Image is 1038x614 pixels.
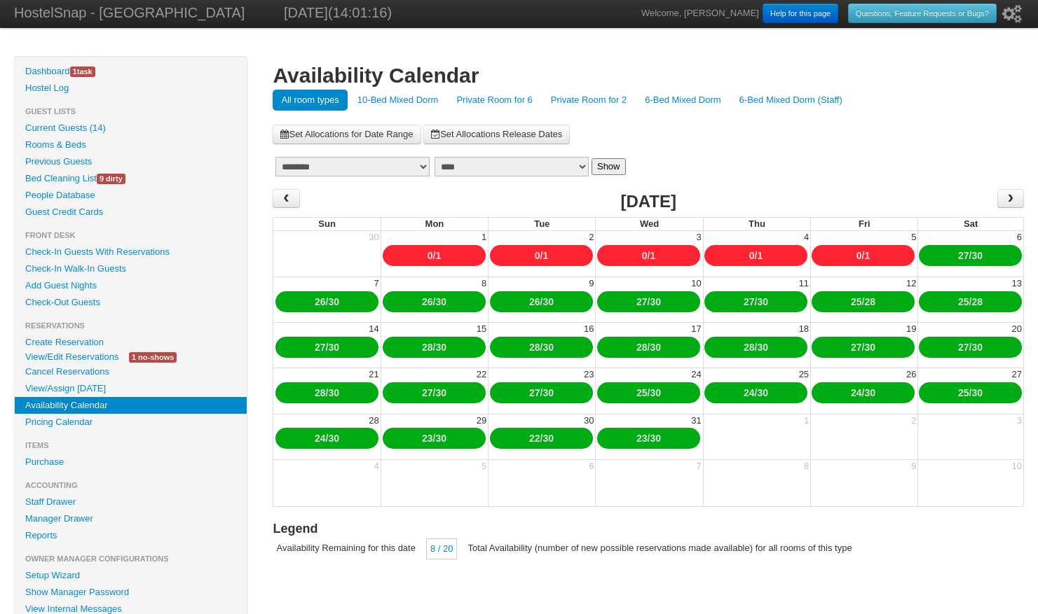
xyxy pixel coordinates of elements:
[542,250,548,261] a: 1
[422,342,433,353] a: 28
[15,349,129,364] a: View/Edit Reservations
[422,296,433,307] a: 26
[650,387,661,398] a: 30
[798,323,810,335] div: 18
[597,291,700,312] div: /
[15,380,247,397] a: View/Assign [DATE]
[848,4,997,23] a: Questions, Feature Requests or Bugs?
[803,460,810,473] div: 8
[597,337,700,358] div: /
[373,460,381,473] div: 4
[542,433,554,444] a: 30
[744,296,755,307] a: 27
[373,277,381,290] div: 7
[595,217,702,231] th: Wed
[695,460,703,473] div: 7
[905,277,917,290] div: 12
[328,5,392,20] span: (14:01:16)
[535,250,540,261] a: 0
[490,245,593,266] div: /
[475,323,488,335] div: 15
[328,387,339,398] a: 30
[587,277,595,290] div: 9
[1016,231,1023,244] div: 6
[1011,277,1023,290] div: 13
[798,277,810,290] div: 11
[490,428,593,449] div: /
[704,291,807,312] div: /
[851,342,862,353] a: 27
[971,250,983,261] a: 30
[315,433,326,444] a: 24
[435,387,446,398] a: 30
[275,428,378,449] div: /
[381,217,488,231] th: Mon
[15,80,247,97] a: Hostel Log
[798,368,810,381] div: 25
[582,414,595,427] div: 30
[435,433,446,444] a: 30
[15,137,247,153] a: Rooms & Beds
[529,433,540,444] a: 22
[15,120,247,137] a: Current Guests (14)
[851,387,862,398] a: 24
[480,460,488,473] div: 5
[642,250,648,261] a: 0
[542,342,554,353] a: 30
[15,437,247,454] li: Items
[367,414,380,427] div: 28
[803,414,810,427] div: 1
[15,227,247,244] li: Front Desk
[757,387,768,398] a: 30
[704,245,807,266] div: /
[15,317,247,334] li: Reservations
[490,382,593,403] div: /
[917,217,1024,231] th: Sat
[587,460,595,473] div: 6
[650,342,661,353] a: 30
[919,337,1022,358] div: /
[636,387,648,398] a: 25
[70,67,95,77] span: task
[15,567,247,584] a: Setup Wizard
[15,260,247,277] a: Check-In Walk-In Guests
[367,323,380,335] div: 14
[1011,368,1023,381] div: 27
[763,4,838,23] a: Help for this page
[273,63,1024,88] h1: Availability Calendar
[275,337,378,358] div: /
[731,90,851,111] a: 6-Bed Mixed Dorm (Staff)
[422,387,433,398] a: 27
[812,291,915,312] div: /
[383,245,486,266] div: /
[118,349,187,364] a: 1 no-shows
[73,67,77,76] span: 1
[650,250,655,261] a: 1
[488,217,595,231] th: Tue
[480,277,488,290] div: 8
[636,433,648,444] a: 23
[910,231,917,244] div: 5
[15,187,247,204] a: People Database
[15,454,247,470] a: Purchase
[315,387,326,398] a: 28
[275,382,378,403] div: /
[690,414,702,427] div: 31
[273,519,1024,538] h3: Legend
[273,217,380,231] th: Sun
[15,277,247,294] a: Add Guest Nights
[273,90,347,111] a: All room types
[97,174,125,184] span: 9 dirty
[273,125,421,144] a: Set Allocations for Date Range
[426,538,458,559] div: 8 / 20
[315,342,326,353] a: 27
[435,342,446,353] a: 30
[542,387,554,398] a: 30
[1016,414,1023,427] div: 3
[1011,323,1023,335] div: 20
[1011,460,1023,473] div: 10
[349,90,447,111] a: 10-Bed Mixed Dorm
[971,342,983,353] a: 30
[1002,5,1022,23] i: Setup Wizard
[958,296,969,307] a: 25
